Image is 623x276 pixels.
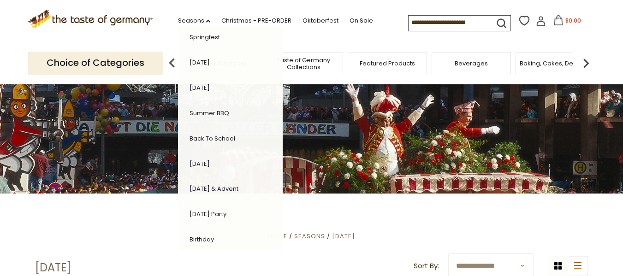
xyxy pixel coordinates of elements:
a: Christmas - PRE-ORDER [221,16,291,26]
a: [DATE] Party [190,210,226,218]
a: Back to School [190,134,235,143]
a: [DATE] [332,232,355,241]
a: On Sale [350,16,373,26]
a: Featured Products [360,60,415,67]
img: previous arrow [163,54,181,72]
a: Taste of Germany Collections [267,57,340,70]
img: next arrow [577,54,595,72]
p: Choice of Categories [28,52,163,74]
a: [DATE] [190,159,210,168]
label: Sort By: [414,260,439,272]
a: Birthday [190,235,214,244]
a: Baking, Cakes, Desserts [520,60,591,67]
a: Seasons [178,16,210,26]
button: $0.00 [548,15,587,29]
a: [DATE] [190,58,210,67]
a: Seasons [294,232,325,241]
h1: [DATE] [35,261,71,275]
span: $0.00 [565,17,581,24]
a: [DATE] [190,83,210,92]
a: Oktoberfest [303,16,338,26]
a: Beverages [455,60,488,67]
a: Springfest [190,33,220,41]
a: [DATE] & Advent [190,184,238,193]
a: Summer BBQ [190,109,229,117]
